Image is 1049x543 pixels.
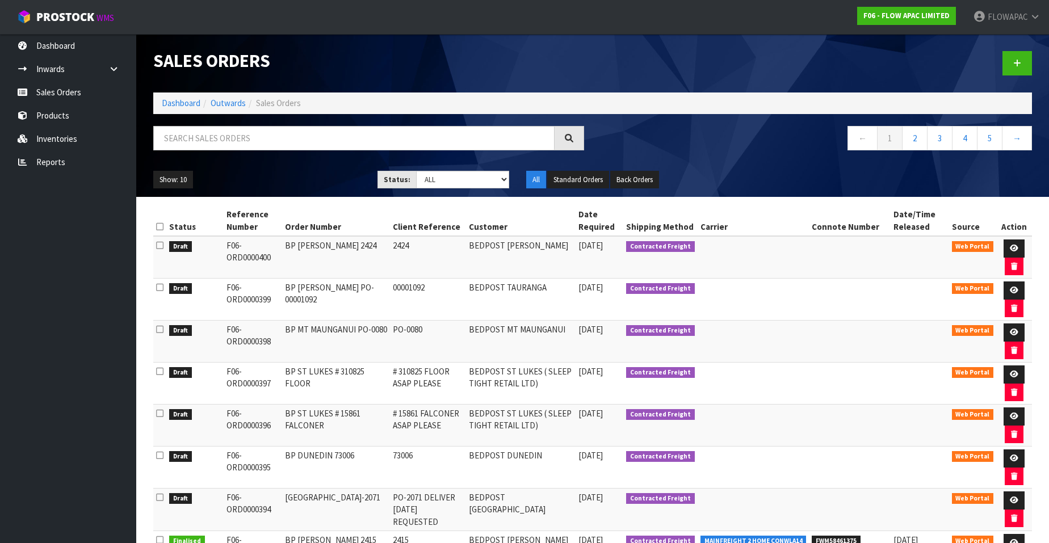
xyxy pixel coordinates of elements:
[466,405,576,447] td: BEDPOST ST LUKES ( SLEEP TIGHT RETAIL LTD)
[466,279,576,321] td: BEDPOST TAURANGA
[169,409,192,420] span: Draft
[390,363,466,405] td: # 310825 FLOOR ASAP PLEASE
[578,366,603,377] span: [DATE]
[952,283,994,294] span: Web Portal
[282,236,391,279] td: BP [PERSON_NAME] 2424
[809,205,891,236] th: Connote Number
[282,205,391,236] th: Order Number
[390,236,466,279] td: 2424
[153,51,584,71] h1: Sales Orders
[169,367,192,378] span: Draft
[466,447,576,489] td: BEDPOST DUNEDIN
[169,451,192,462] span: Draft
[626,367,695,378] span: Contracted Freight
[891,205,949,236] th: Date/Time Released
[952,325,994,336] span: Web Portal
[952,409,994,420] span: Web Portal
[390,279,466,321] td: 00001092
[578,492,603,503] span: [DATE]
[626,283,695,294] span: Contracted Freight
[256,98,301,108] span: Sales Orders
[952,241,994,252] span: Web Portal
[626,451,695,462] span: Contracted Freight
[578,450,603,461] span: [DATE]
[390,447,466,489] td: 73006
[578,240,603,251] span: [DATE]
[169,283,192,294] span: Draft
[282,363,391,405] td: BP ST LUKES # 310825 FLOOR
[384,175,410,184] strong: Status:
[224,447,282,489] td: F06-ORD0000395
[282,489,391,531] td: [GEOGRAPHIC_DATA]-2071
[282,279,391,321] td: BP [PERSON_NAME] PO-00001092
[626,241,695,252] span: Contracted Freight
[96,12,114,23] small: WMS
[17,10,31,24] img: cube-alt.png
[169,241,192,252] span: Draft
[224,205,282,236] th: Reference Number
[390,489,466,531] td: PO-2071 DELIVER [DATE] REQUESTED
[224,489,282,531] td: F06-ORD0000394
[927,126,953,150] a: 3
[211,98,246,108] a: Outwards
[626,409,695,420] span: Contracted Freight
[1002,126,1032,150] a: →
[162,98,200,108] a: Dashboard
[996,205,1032,236] th: Action
[952,126,977,150] a: 4
[466,321,576,363] td: BEDPOST MT MAUNGANUI
[949,205,997,236] th: Source
[224,405,282,447] td: F06-ORD0000396
[224,363,282,405] td: F06-ORD0000397
[623,205,698,236] th: Shipping Method
[977,126,1002,150] a: 5
[547,171,609,189] button: Standard Orders
[282,405,391,447] td: BP ST LUKES # 15861 FALCONER
[576,205,623,236] th: Date Required
[578,324,603,335] span: [DATE]
[610,171,659,189] button: Back Orders
[224,279,282,321] td: F06-ORD0000399
[390,405,466,447] td: # 15861 FALCONER ASAP PLEASE
[847,126,878,150] a: ←
[466,489,576,531] td: BEDPOST [GEOGRAPHIC_DATA]
[224,236,282,279] td: F06-ORD0000400
[601,126,1032,154] nav: Page navigation
[36,10,94,24] span: ProStock
[902,126,928,150] a: 2
[578,282,603,293] span: [DATE]
[952,493,994,504] span: Web Portal
[390,321,466,363] td: PO-0080
[153,171,193,189] button: Show: 10
[952,451,994,462] span: Web Portal
[698,205,809,236] th: Carrier
[626,493,695,504] span: Contracted Freight
[952,367,994,378] span: Web Portal
[626,325,695,336] span: Contracted Freight
[466,236,576,279] td: BEDPOST [PERSON_NAME]
[153,126,555,150] input: Search sales orders
[282,321,391,363] td: BP MT MAUNGANUI PO-0080
[169,493,192,504] span: Draft
[988,11,1028,22] span: FLOWAPAC
[166,205,224,236] th: Status
[863,11,950,20] strong: F06 - FLOW APAC LIMITED
[390,205,466,236] th: Client Reference
[169,325,192,336] span: Draft
[526,171,546,189] button: All
[466,363,576,405] td: BEDPOST ST LUKES ( SLEEP TIGHT RETAIL LTD)
[578,408,603,419] span: [DATE]
[466,205,576,236] th: Customer
[224,321,282,363] td: F06-ORD0000398
[282,447,391,489] td: BP DUNEDIN 73006
[877,126,903,150] a: 1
